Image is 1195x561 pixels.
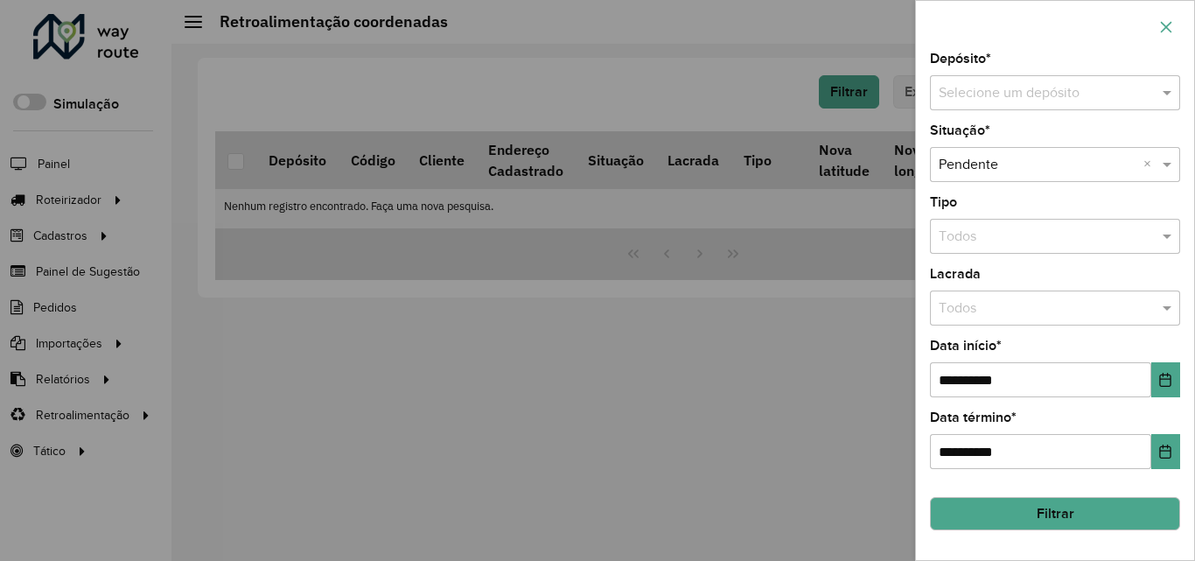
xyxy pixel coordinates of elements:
button: Filtrar [930,497,1180,530]
span: Clear all [1143,154,1158,175]
label: Data início [930,335,1002,356]
button: Choose Date [1151,434,1180,469]
button: Choose Date [1151,362,1180,397]
label: Lacrada [930,263,981,284]
label: Depósito [930,48,991,69]
label: Situação [930,120,990,141]
label: Data término [930,407,1017,428]
label: Tipo [930,192,957,213]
